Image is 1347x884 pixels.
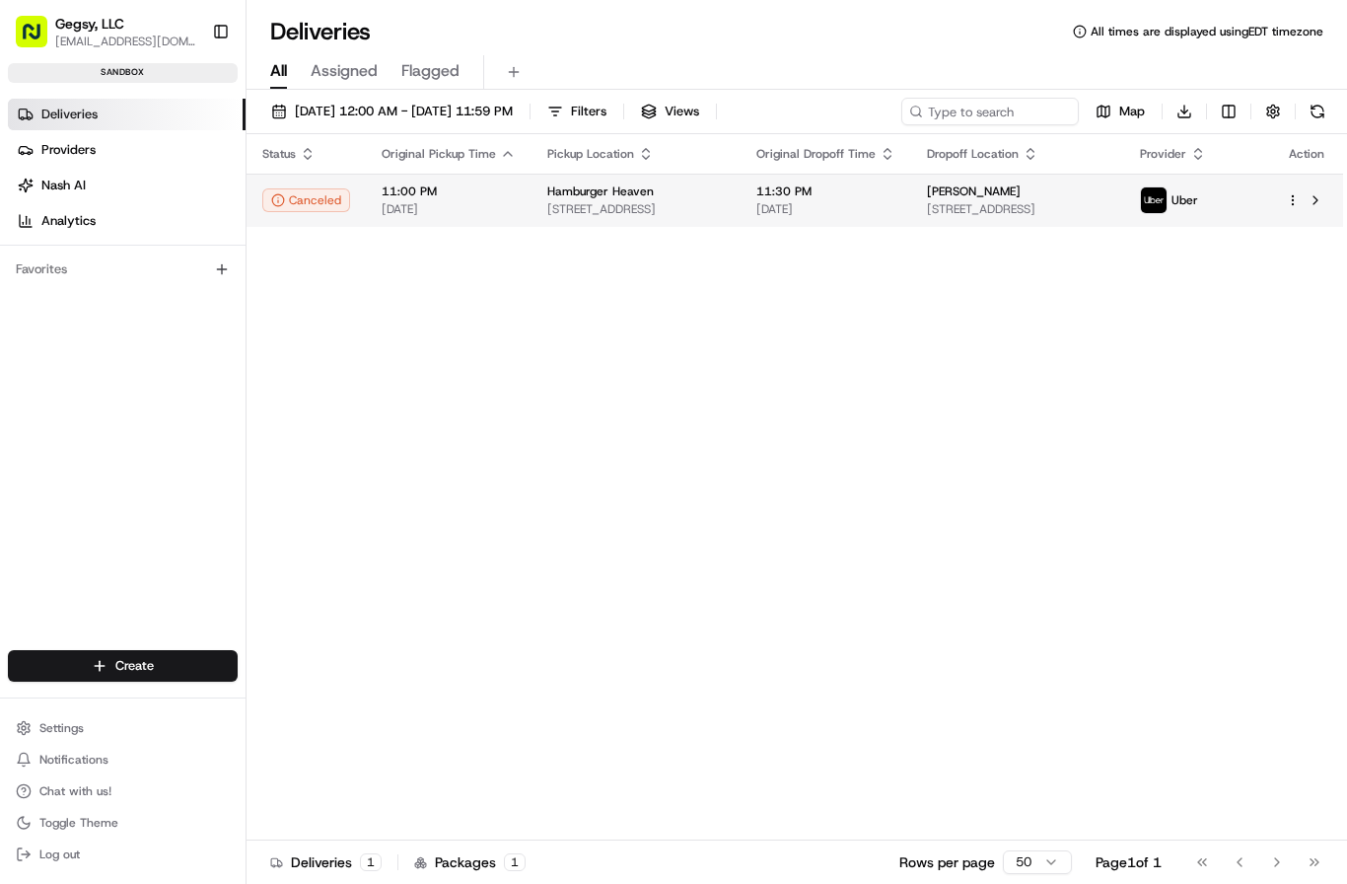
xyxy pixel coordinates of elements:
[39,847,80,862] span: Log out
[41,141,96,159] span: Providers
[1141,187,1167,213] img: uber-new-logo.jpeg
[665,103,699,120] span: Views
[1087,98,1154,125] button: Map
[55,34,196,49] button: [EMAIL_ADDRESS][DOMAIN_NAME]
[270,16,371,47] h1: Deliveries
[1304,98,1331,125] button: Refresh
[159,278,324,314] a: 💻API Documentation
[20,288,35,304] div: 📗
[8,746,238,773] button: Notifications
[262,146,296,162] span: Status
[8,134,246,166] a: Providers
[1119,103,1145,120] span: Map
[39,286,151,306] span: Knowledge Base
[1171,192,1198,208] span: Uber
[571,103,606,120] span: Filters
[547,146,634,162] span: Pickup Location
[756,184,895,199] span: 11:30 PM
[1096,852,1162,872] div: Page 1 of 1
[335,194,359,218] button: Start new chat
[756,201,895,217] span: [DATE]
[632,98,708,125] button: Views
[41,106,98,123] span: Deliveries
[547,201,725,217] span: [STREET_ADDRESS]
[8,650,238,682] button: Create
[8,841,238,868] button: Log out
[67,188,323,208] div: Start new chat
[401,59,460,83] span: Flagged
[927,146,1019,162] span: Dropoff Location
[899,852,995,872] p: Rows per page
[20,79,359,110] p: Welcome 👋
[8,714,238,742] button: Settings
[382,184,516,199] span: 11:00 PM
[1140,146,1186,162] span: Provider
[8,170,246,201] a: Nash AI
[41,177,86,194] span: Nash AI
[39,720,84,736] span: Settings
[8,63,238,83] div: sandbox
[167,288,182,304] div: 💻
[382,146,496,162] span: Original Pickup Time
[196,334,239,349] span: Pylon
[295,103,513,120] span: [DATE] 12:00 AM - [DATE] 11:59 PM
[901,98,1079,125] input: Type to search
[115,657,154,675] span: Create
[8,809,238,837] button: Toggle Theme
[67,208,249,224] div: We're available if you need us!
[927,184,1021,199] span: [PERSON_NAME]
[8,254,238,285] div: Favorites
[270,59,287,83] span: All
[270,852,382,872] div: Deliveries
[39,752,108,768] span: Notifications
[41,212,96,230] span: Analytics
[360,853,382,871] div: 1
[547,184,654,199] span: Hamburger Heaven
[262,98,522,125] button: [DATE] 12:00 AM - [DATE] 11:59 PM
[51,127,325,148] input: Clear
[311,59,378,83] span: Assigned
[139,333,239,349] a: Powered byPylon
[8,205,246,237] a: Analytics
[20,188,55,224] img: 1736555255976-a54dd68f-1ca7-489b-9aae-adbdc363a1c4
[8,99,246,130] a: Deliveries
[20,20,59,59] img: Nash
[504,853,526,871] div: 1
[756,146,876,162] span: Original Dropoff Time
[8,777,238,805] button: Chat with us!
[927,201,1108,217] span: [STREET_ADDRESS]
[414,852,526,872] div: Packages
[186,286,317,306] span: API Documentation
[39,815,118,831] span: Toggle Theme
[8,8,204,55] button: Gegsy, LLC[EMAIL_ADDRESS][DOMAIN_NAME]
[1286,146,1327,162] div: Action
[262,188,350,212] button: Canceled
[39,783,111,799] span: Chat with us!
[538,98,615,125] button: Filters
[55,14,124,34] button: Gegsy, LLC
[12,278,159,314] a: 📗Knowledge Base
[382,201,516,217] span: [DATE]
[1091,24,1323,39] span: All times are displayed using EDT timezone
